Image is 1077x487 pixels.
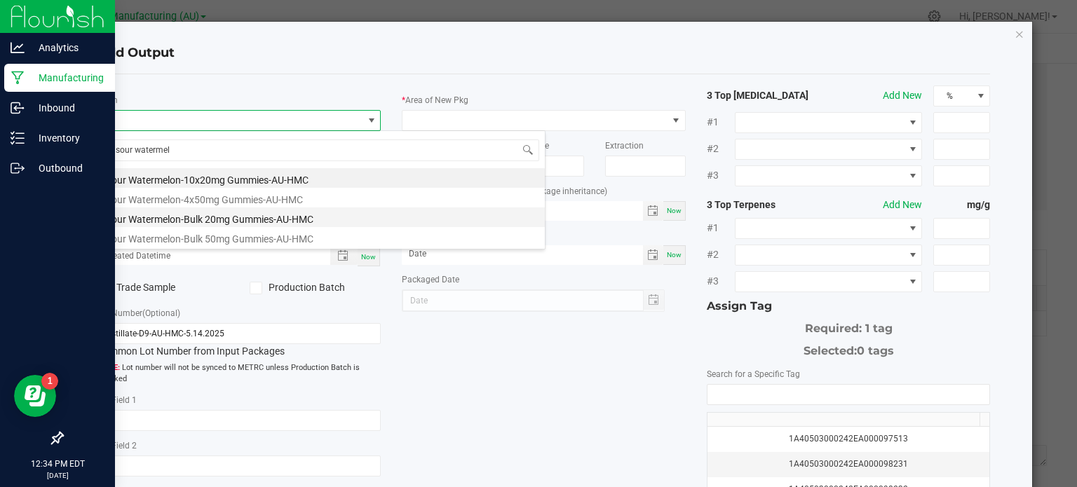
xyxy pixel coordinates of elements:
[707,385,990,404] input: NO DATA FOUND
[6,458,109,470] p: 12:34 PM EDT
[97,280,229,295] label: Trade Sample
[402,245,643,263] input: Date
[97,362,381,385] span: Lot number will not be synced to METRC unless Production Batch is checked
[361,253,376,261] span: Now
[707,368,800,380] label: Search for a Specific Tag
[933,198,990,212] strong: mg/g
[11,131,25,145] inline-svg: Inventory
[11,101,25,115] inline-svg: Inbound
[643,245,663,265] span: Toggle calendar
[330,247,358,265] span: Toggle popup
[735,245,922,266] span: NO DATA FOUND
[707,337,991,359] div: Selected:
[667,207,682,214] span: Now
[735,139,922,160] span: NO DATA FOUND
[857,344,894,357] span: 0 tags
[643,201,663,221] span: Toggle calendar
[707,115,735,130] span: #1
[707,88,820,103] strong: 3 Top [MEDICAL_DATA]
[707,142,735,156] span: #2
[402,273,459,286] label: Packaged Date
[707,315,991,337] div: Required: 1 tag
[707,298,991,315] div: Assign Tag
[707,198,820,212] strong: 3 Top Terpenes
[25,69,109,86] p: Manufacturing
[250,280,381,295] label: Production Batch
[883,198,922,212] button: Add New
[883,88,922,103] button: Add New
[707,247,735,262] span: #2
[735,112,922,133] span: NO DATA FOUND
[97,44,991,62] h4: Add Output
[605,139,644,152] label: Extraction
[41,373,58,390] iframe: Resource center unread badge
[934,86,972,106] span: %
[735,218,922,239] span: NO DATA FOUND
[25,130,109,146] p: Inventory
[11,161,25,175] inline-svg: Outbound
[707,221,735,235] span: #1
[97,439,137,452] label: Ref Field 2
[6,470,109,481] p: [DATE]
[25,160,109,177] p: Outbound
[735,271,922,292] span: NO DATA FOUND
[97,323,381,359] div: Common Lot Number from Input Packages
[716,432,982,446] div: 1A40503000242EA000097513
[25,100,109,116] p: Inbound
[98,247,316,265] input: Created Datetime
[25,39,109,56] p: Analytics
[97,394,137,406] label: Ref Field 1
[716,458,982,471] div: 1A40503000242EA000098231
[14,375,56,417] iframe: Resource center
[11,71,25,85] inline-svg: Manufacturing
[405,94,468,107] label: Area of New Pkg
[707,168,735,183] span: #3
[142,308,180,318] span: (Optional)
[707,274,735,289] span: #3
[11,41,25,55] inline-svg: Analytics
[667,251,682,259] span: Now
[97,307,180,320] label: Lot Number
[735,165,922,186] span: NO DATA FOUND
